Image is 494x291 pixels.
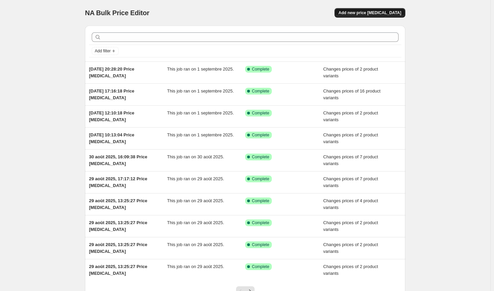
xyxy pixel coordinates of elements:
[323,264,378,276] span: Changes prices of 2 product variants
[167,176,224,181] span: This job ran on 29 août 2025.
[167,242,224,247] span: This job ran on 29 août 2025.
[85,9,149,17] span: NA Bulk Price Editor
[167,132,234,137] span: This job ran on 1 septembre 2025.
[89,154,147,166] span: 30 août 2025, 16:09:38 Price [MEDICAL_DATA]
[252,67,269,72] span: Complete
[252,132,269,138] span: Complete
[89,242,147,254] span: 29 août 2025, 13:25:27 Price [MEDICAL_DATA]
[323,154,378,166] span: Changes prices of 7 product variants
[323,220,378,232] span: Changes prices of 2 product variants
[89,264,147,276] span: 29 août 2025, 13:25:27 Price [MEDICAL_DATA]
[92,47,119,55] button: Add filter
[167,67,234,72] span: This job ran on 1 septembre 2025.
[335,8,405,18] button: Add new price [MEDICAL_DATA]
[252,88,269,94] span: Complete
[89,198,147,210] span: 29 août 2025, 13:25:27 Price [MEDICAL_DATA]
[323,242,378,254] span: Changes prices of 2 product variants
[252,264,269,269] span: Complete
[89,88,134,100] span: [DATE] 17:16:18 Price [MEDICAL_DATA]
[89,132,134,144] span: [DATE] 10:13:04 Price [MEDICAL_DATA]
[167,88,234,94] span: This job ran on 1 septembre 2025.
[323,88,381,100] span: Changes prices of 16 product variants
[339,10,401,16] span: Add new price [MEDICAL_DATA]
[89,67,134,78] span: [DATE] 20:28:20 Price [MEDICAL_DATA]
[323,132,378,144] span: Changes prices of 2 product variants
[252,220,269,226] span: Complete
[167,220,224,225] span: This job ran on 29 août 2025.
[89,110,134,122] span: [DATE] 12:10:18 Price [MEDICAL_DATA]
[89,220,147,232] span: 29 août 2025, 13:25:27 Price [MEDICAL_DATA]
[252,242,269,247] span: Complete
[167,198,224,203] span: This job ran on 29 août 2025.
[167,154,224,159] span: This job ran on 30 août 2025.
[323,67,378,78] span: Changes prices of 2 product variants
[167,110,234,115] span: This job ran on 1 septembre 2025.
[323,110,378,122] span: Changes prices of 2 product variants
[89,176,147,188] span: 29 août 2025, 17:17:12 Price [MEDICAL_DATA]
[252,110,269,116] span: Complete
[252,154,269,160] span: Complete
[167,264,224,269] span: This job ran on 29 août 2025.
[252,176,269,182] span: Complete
[252,198,269,204] span: Complete
[323,198,378,210] span: Changes prices of 4 product variants
[323,176,378,188] span: Changes prices of 7 product variants
[95,48,111,54] span: Add filter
